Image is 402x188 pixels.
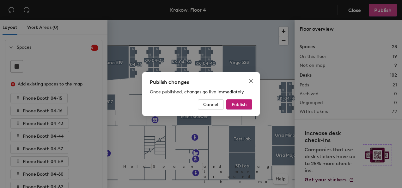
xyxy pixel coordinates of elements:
[203,102,218,107] span: Cancel
[232,102,247,107] span: Publish
[248,78,253,84] span: close
[226,99,252,110] button: Publish
[246,76,256,86] button: Close
[246,78,256,84] span: Close
[150,89,244,95] span: Once published, changes go live immediately
[198,99,224,110] button: Cancel
[150,78,252,86] div: Publish changes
